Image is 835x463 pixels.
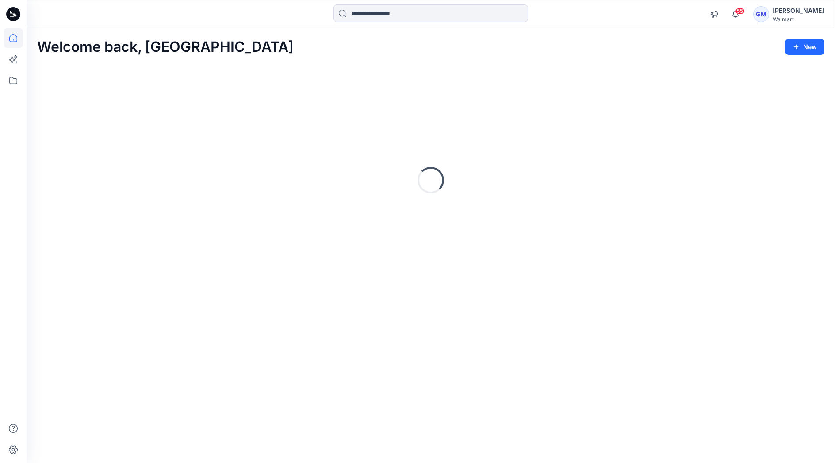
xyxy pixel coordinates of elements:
[753,6,769,22] div: GM
[773,5,824,16] div: [PERSON_NAME]
[773,16,824,23] div: Walmart
[785,39,824,55] button: New
[37,39,294,55] h2: Welcome back, [GEOGRAPHIC_DATA]
[735,8,745,15] span: 55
